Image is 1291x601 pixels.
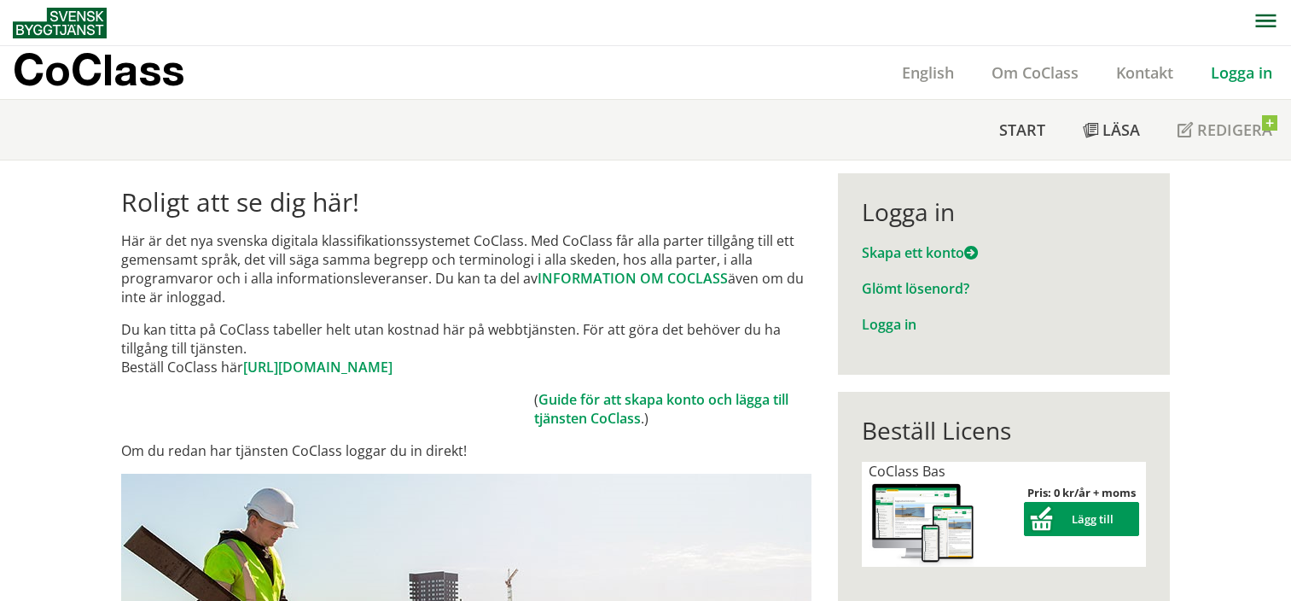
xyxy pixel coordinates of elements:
td: ( .) [534,390,811,428]
a: English [883,62,973,83]
span: Läsa [1102,120,1140,140]
a: Om CoClass [973,62,1097,83]
h1: Roligt att se dig här! [121,187,811,218]
a: Glömt lösenord? [862,279,969,298]
div: Beställ Licens [862,416,1146,445]
a: INFORMATION OM COCLASS [538,269,728,288]
p: Här är det nya svenska digitala klassifikationssystemet CoClass. Med CoClass får alla parter till... [121,231,811,306]
span: CoClass Bas [869,462,945,481]
a: Logga in [862,315,916,334]
div: Logga in [862,197,1146,226]
a: Logga in [1192,62,1291,83]
img: coclass-license.jpg [869,481,978,567]
p: Om du redan har tjänsten CoClass loggar du in direkt! [121,441,811,460]
a: Lägg till [1024,511,1139,527]
p: Du kan titta på CoClass tabeller helt utan kostnad här på webbtjänsten. För att göra det behöver ... [121,320,811,376]
a: Guide för att skapa konto och lägga till tjänsten CoClass [534,390,788,428]
strong: Pris: 0 kr/år + moms [1027,485,1136,500]
a: Läsa [1064,100,1159,160]
span: Start [999,120,1045,140]
img: Svensk Byggtjänst [13,8,107,38]
a: Skapa ett konto [862,243,978,262]
button: Lägg till [1024,502,1139,536]
a: Kontakt [1097,62,1192,83]
p: CoClass [13,60,184,79]
a: Start [980,100,1064,160]
a: [URL][DOMAIN_NAME] [243,358,393,376]
a: CoClass [13,46,221,99]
